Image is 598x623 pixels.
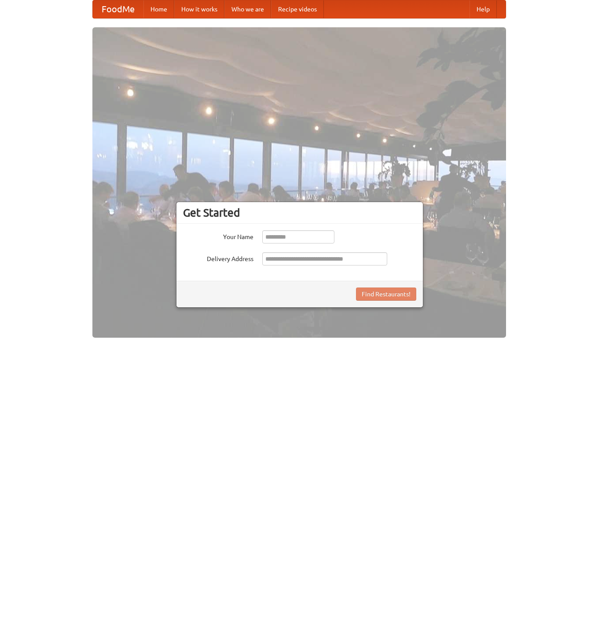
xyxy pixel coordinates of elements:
[183,206,416,219] h3: Get Started
[271,0,324,18] a: Recipe videos
[356,288,416,301] button: Find Restaurants!
[143,0,174,18] a: Home
[183,230,253,241] label: Your Name
[174,0,224,18] a: How it works
[224,0,271,18] a: Who we are
[183,252,253,263] label: Delivery Address
[93,0,143,18] a: FoodMe
[470,0,497,18] a: Help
